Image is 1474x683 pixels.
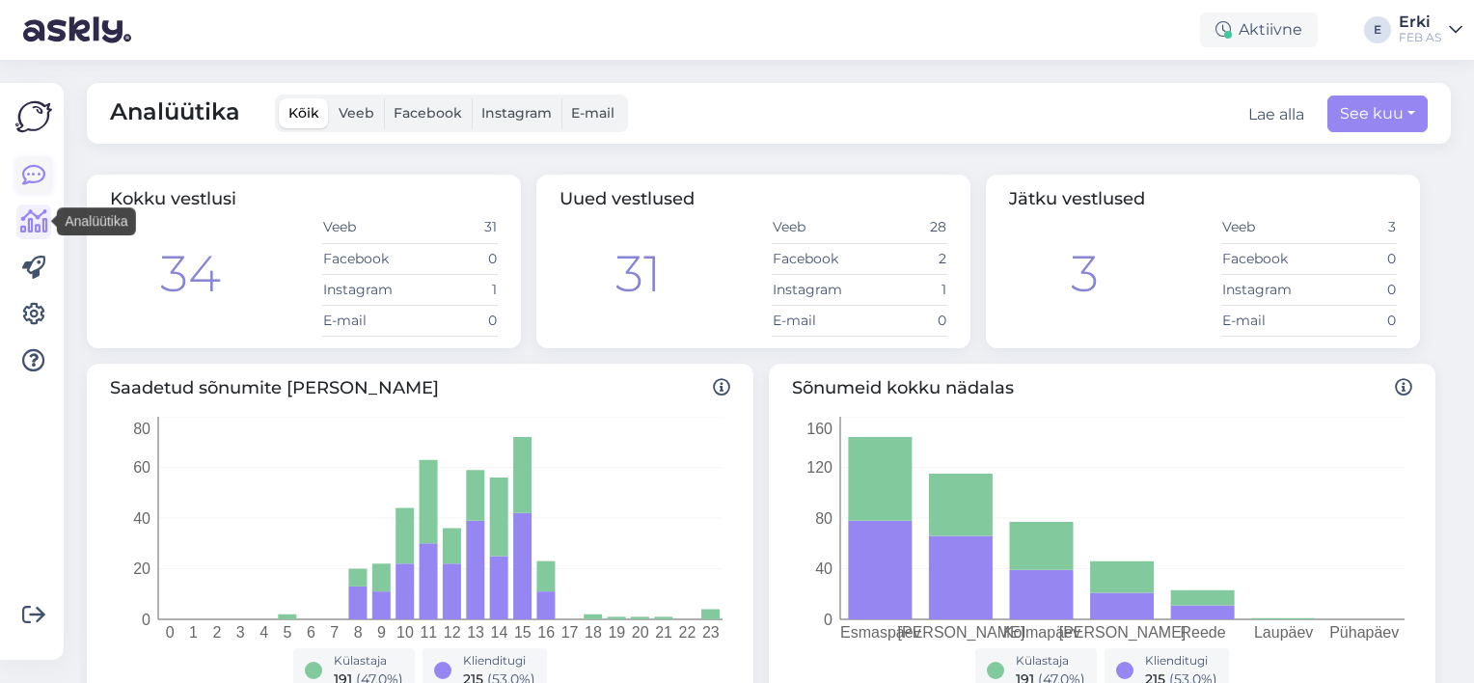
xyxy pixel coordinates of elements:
[806,459,833,476] tspan: 120
[815,560,833,577] tspan: 40
[1309,305,1397,336] td: 0
[1071,236,1099,312] div: 3
[772,243,860,274] td: Facebook
[110,95,240,132] span: Analüütika
[1329,624,1399,641] tspan: Pühapäev
[463,652,535,669] div: Klienditugi
[410,305,498,336] td: 0
[236,624,245,641] tspan: 3
[410,274,498,305] td: 1
[330,624,339,641] tspan: 7
[772,212,860,243] td: Veeb
[133,509,150,526] tspan: 40
[655,624,672,641] tspan: 21
[481,104,552,122] span: Instagram
[110,188,236,209] span: Kokku vestlusi
[322,212,410,243] td: Veeb
[1221,243,1309,274] td: Facebook
[1180,624,1225,641] tspan: Reede
[259,624,268,641] tspan: 4
[307,624,315,641] tspan: 6
[860,305,947,336] td: 0
[160,236,221,312] div: 34
[561,624,579,641] tspan: 17
[133,459,150,476] tspan: 60
[394,104,462,122] span: Facebook
[322,274,410,305] td: Instagram
[110,375,730,401] span: Saadetud sõnumite [PERSON_NAME]
[339,104,374,122] span: Veeb
[1248,103,1304,126] button: Lae alla
[571,104,614,122] span: E-mail
[860,212,947,243] td: 28
[491,624,508,641] tspan: 14
[860,243,947,274] td: 2
[133,560,150,577] tspan: 20
[702,624,720,641] tspan: 23
[322,243,410,274] td: Facebook
[840,624,921,641] tspan: Esmaspäev
[284,624,292,641] tspan: 5
[585,624,602,641] tspan: 18
[166,624,175,641] tspan: 0
[133,420,150,436] tspan: 80
[212,624,221,641] tspan: 2
[772,305,860,336] td: E-mail
[420,624,437,641] tspan: 11
[1254,624,1313,641] tspan: Laupäev
[377,624,386,641] tspan: 9
[354,624,363,641] tspan: 8
[396,624,414,641] tspan: 10
[1364,16,1391,43] div: E
[514,624,532,641] tspan: 15
[1003,624,1080,641] tspan: Kolmapäev
[1016,652,1085,669] div: Külastaja
[1327,96,1428,132] button: See kuu
[444,624,461,641] tspan: 12
[615,236,661,312] div: 31
[15,98,52,135] img: Askly Logo
[1399,14,1462,45] a: ErkiFEB AS
[1221,274,1309,305] td: Instagram
[537,624,555,641] tspan: 16
[860,274,947,305] td: 1
[792,375,1412,401] span: Sõnumeid kokku nädalas
[1221,212,1309,243] td: Veeb
[142,611,150,627] tspan: 0
[1309,212,1397,243] td: 3
[824,611,833,627] tspan: 0
[1009,188,1145,209] span: Jätku vestlused
[815,509,833,526] tspan: 80
[57,207,135,235] div: Analüütika
[410,212,498,243] td: 31
[334,652,403,669] div: Külastaja
[410,243,498,274] td: 0
[1399,14,1441,30] div: Erki
[679,624,696,641] tspan: 22
[1309,274,1397,305] td: 0
[1399,30,1441,45] div: FEB AS
[322,305,410,336] td: E-mail
[806,420,833,436] tspan: 160
[608,624,625,641] tspan: 19
[1200,13,1318,47] div: Aktiivne
[1309,243,1397,274] td: 0
[772,274,860,305] td: Instagram
[898,624,1025,642] tspan: [PERSON_NAME]
[1221,305,1309,336] td: E-mail
[560,188,695,209] span: Uued vestlused
[1145,652,1217,669] div: Klienditugi
[467,624,484,641] tspan: 13
[1059,624,1187,642] tspan: [PERSON_NAME]
[288,104,319,122] span: Kõik
[632,624,649,641] tspan: 20
[189,624,198,641] tspan: 1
